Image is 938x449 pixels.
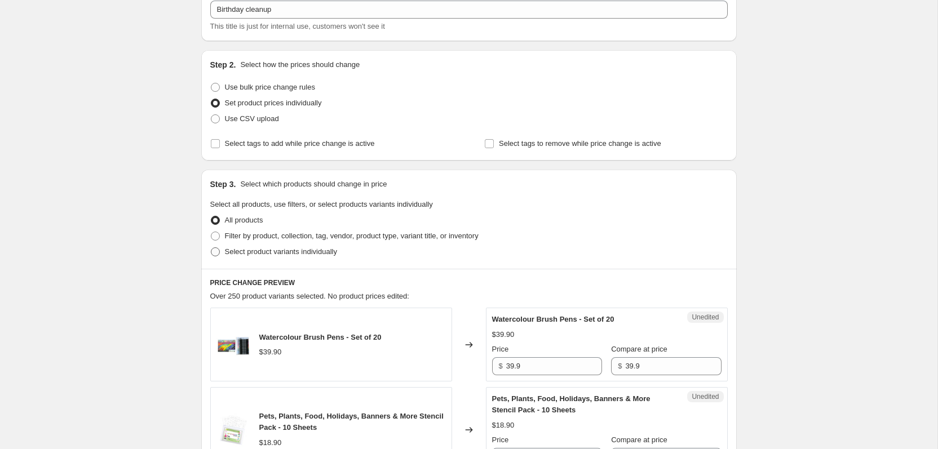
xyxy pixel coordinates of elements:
div: $18.90 [492,420,515,431]
h2: Step 2. [210,59,236,70]
span: Select tags to add while price change is active [225,139,375,148]
span: Price [492,345,509,353]
span: This title is just for internal use, customers won't see it [210,22,385,30]
span: Select tags to remove while price change is active [499,139,661,148]
input: 30% off holiday sale [210,1,728,19]
span: Pets, Plants, Food, Holidays, Banners & More Stencil Pack - 10 Sheets [492,394,651,414]
p: Select which products should change in price [240,179,387,190]
span: All products [225,216,263,224]
div: $18.90 [259,437,282,448]
div: $39.90 [259,346,282,358]
span: Unedited [692,313,719,322]
div: $39.90 [492,329,515,340]
span: Use CSV upload [225,114,279,123]
span: Use bulk price change rules [225,83,315,91]
span: Select all products, use filters, or select products variants individually [210,200,433,208]
span: Over 250 product variants selected. No product prices edited: [210,292,409,300]
span: $ [618,362,622,370]
span: Pets, Plants, Food, Holidays, Banners & More Stencil Pack - 10 Sheets [259,412,444,432]
span: Watercolour Brush Pens - Set of 20 [259,333,382,341]
span: Filter by product, collection, tag, vendor, product type, variant title, or inventory [225,232,479,240]
span: Compare at price [611,435,667,444]
img: New_Watercolour_Brush_pens_80x.png [216,328,250,362]
span: Set product prices individually [225,99,322,107]
span: Compare at price [611,345,667,353]
h6: PRICE CHANGE PREVIEW [210,278,728,287]
span: Watercolour Brush Pens - Set of 20 [492,315,614,323]
span: $ [499,362,503,370]
span: Price [492,435,509,444]
h2: Step 3. [210,179,236,190]
p: Select how the prices should change [240,59,360,70]
span: Unedited [692,392,719,401]
span: Select product variants individually [225,247,337,256]
img: lifeofcolour_stencils-pack-1_80x.jpg [216,413,250,447]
